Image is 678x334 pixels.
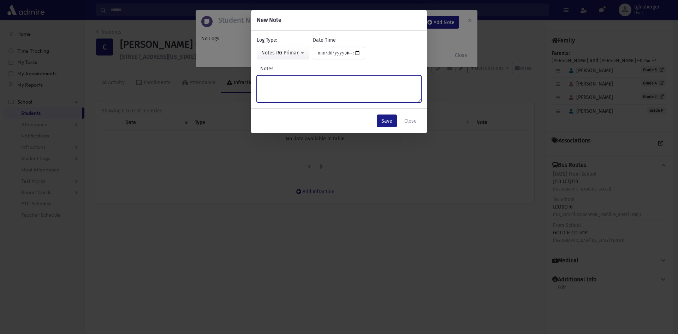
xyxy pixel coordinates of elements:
div: Notes RG Primary [261,49,299,57]
label: Notes [257,65,284,72]
h6: New Note [257,16,281,24]
button: Notes RG Primary [257,47,309,59]
label: Log Type: [257,36,277,44]
label: Date Time [313,36,336,44]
